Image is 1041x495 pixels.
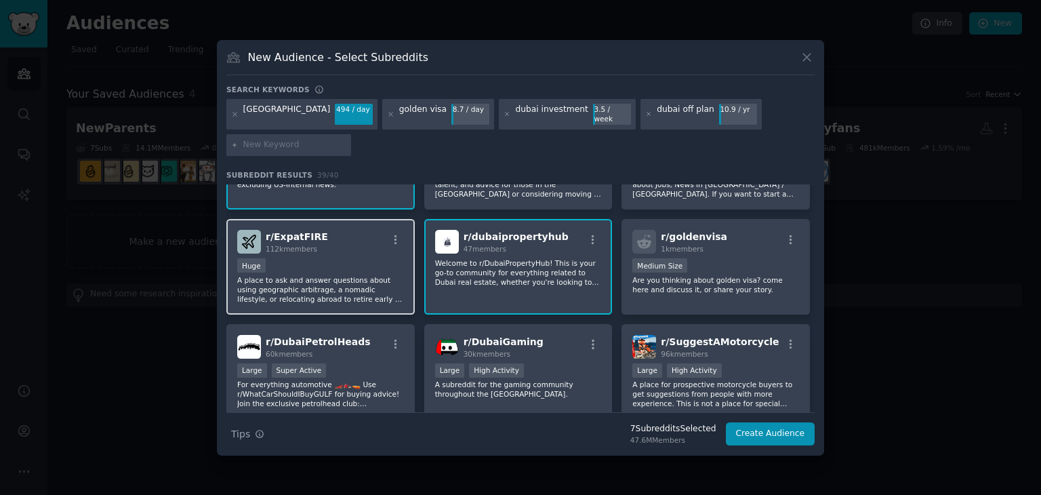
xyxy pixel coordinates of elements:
[266,350,312,358] span: 60k members
[237,258,266,273] div: Huge
[237,230,261,254] img: ExpatFIRE
[237,335,261,359] img: DubaiPetrolHeads
[399,104,447,125] div: golden visa
[661,245,703,253] span: 1k members
[667,363,722,378] div: High Activity
[435,230,459,254] img: dubaipropertyhub
[630,435,716,445] div: 47.6M Members
[464,231,569,242] span: r/ dubaipropertyhub
[243,104,331,125] div: [GEOGRAPHIC_DATA]
[231,427,250,441] span: Tips
[464,245,506,253] span: 47 members
[632,275,799,294] p: Are you thinking about golden visa? come here and discuss it, or share your story.
[272,363,327,378] div: Super Active
[719,104,757,116] div: 10.9 / yr
[266,245,317,253] span: 112k members
[464,350,510,358] span: 30k members
[657,104,714,125] div: dubai off plan
[243,139,346,151] input: New Keyword
[661,350,708,358] span: 96k members
[248,50,428,64] h3: New Audience - Select Subreddits
[435,258,602,287] p: Welcome to r/DubaiPropertyHub! This is your go-to community for everything related to Dubai real ...
[435,335,459,359] img: DubaiGaming
[335,104,373,116] div: 494 / day
[469,363,524,378] div: High Activity
[451,104,489,116] div: 8.7 / day
[226,170,312,180] span: Subreddit Results
[226,422,269,446] button: Tips
[632,380,799,408] p: A place for prospective motorcycle buyers to get suggestions from people with more experience. Th...
[237,380,404,408] p: For everything automotive 🏎️🏍️🚤 Use r/WhatCarShouldIBuyGULF for buying advice! Join the exclusive...
[266,336,371,347] span: r/ DubaiPetrolHeads
[464,336,544,347] span: r/ DubaiGaming
[226,85,310,94] h3: Search keywords
[632,363,662,378] div: Large
[726,422,815,446] button: Create Audience
[237,275,404,304] p: A place to ask and answer questions about using geographic arbitrage, a nomadic lifestyle, or rel...
[632,170,799,199] p: Welcome to the JobX Dubai subreddit, Posts about Jobs, News in [GEOGRAPHIC_DATA] / [GEOGRAPHIC_DA...
[317,171,339,179] span: 39 / 40
[661,231,727,242] span: r/ goldenvisa
[632,258,687,273] div: Medium Size
[237,363,267,378] div: Large
[593,104,631,125] div: 3.5 / week
[632,335,656,359] img: SuggestAMotorcycle
[630,423,716,435] div: 7 Subreddit s Selected
[515,104,588,125] div: dubai investment
[435,380,602,399] p: A subreddit for the gaming community throughout the [GEOGRAPHIC_DATA].
[435,170,602,199] p: r/DubaiJobs is all about finding opportunity, talent, and advice for those in the [GEOGRAPHIC_DAT...
[266,231,328,242] span: r/ ExpatFIRE
[435,363,465,378] div: Large
[661,336,779,347] span: r/ SuggestAMotorcycle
